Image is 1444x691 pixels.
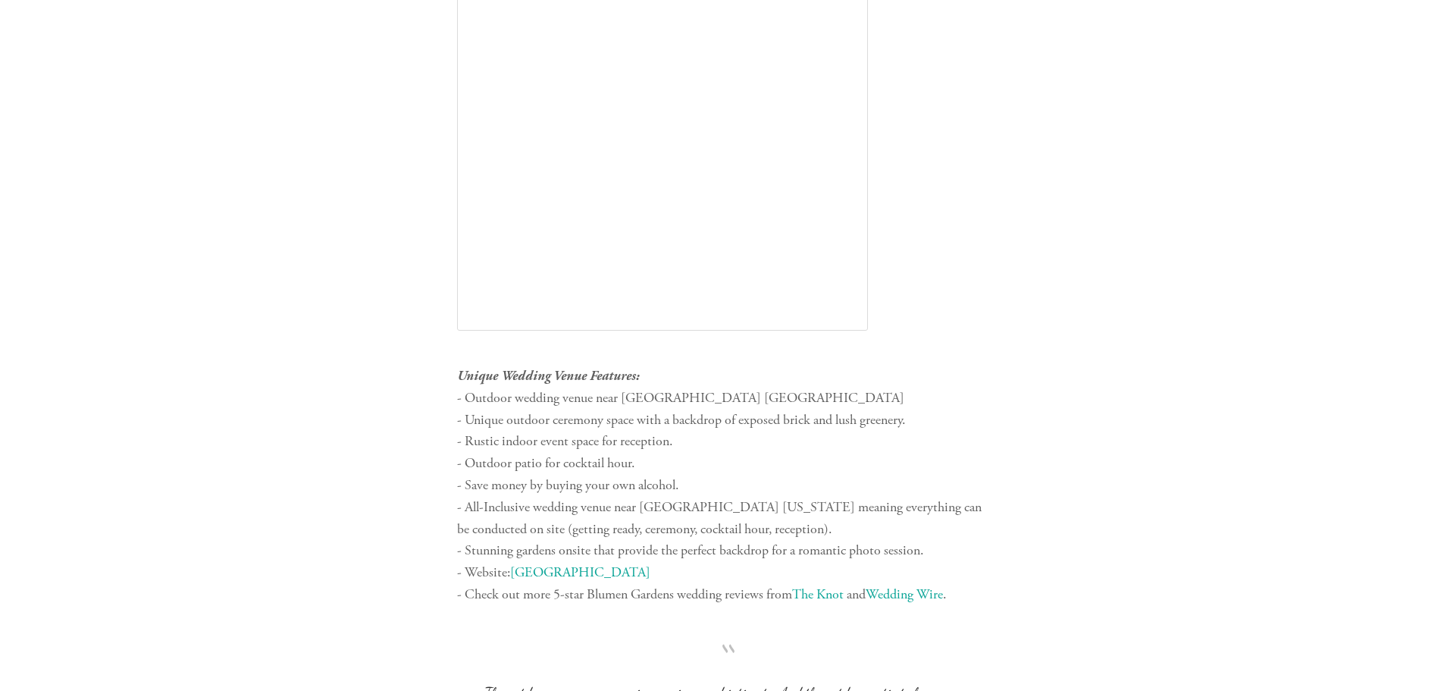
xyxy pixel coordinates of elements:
a: [GEOGRAPHIC_DATA] [510,564,650,581]
a: Wedding Wire [866,586,943,603]
a: The Knot [792,586,844,603]
span: “ [481,656,963,681]
em: Unique Wedding Venue Features: [457,368,640,384]
p: - Outdoor wedding venue near [GEOGRAPHIC_DATA] [GEOGRAPHIC_DATA] - Unique outdoor ceremony space ... [457,366,988,606]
